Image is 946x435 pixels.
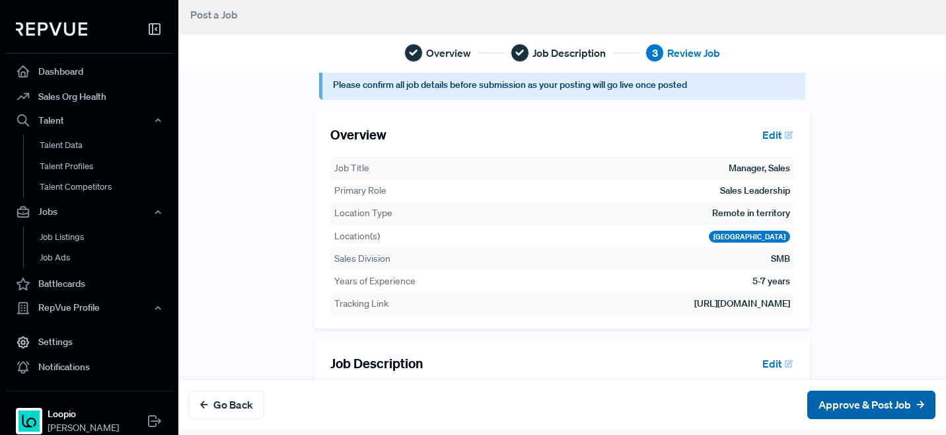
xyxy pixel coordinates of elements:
td: 5-7 years [752,274,791,289]
th: Sales Division [334,251,448,266]
img: RepVue [16,22,87,36]
span: Review Job [667,45,720,61]
h5: Job Description [330,356,423,372]
a: Sales Org Health [5,84,173,109]
td: Remote in territory [711,206,791,221]
td: Manager, Sales [728,161,791,176]
button: Edit [756,124,794,146]
span: Post a Job [190,8,238,21]
td: Sales Leadership [719,183,791,198]
button: Talent [5,109,173,132]
button: Approve & Post Job [807,391,935,419]
th: Tracking Link [334,296,448,311]
button: Edit [756,352,794,375]
img: Loopio [18,410,40,431]
a: Talent Profiles [23,155,191,177]
span: Overview [426,45,471,61]
a: Battlecards [5,271,173,296]
a: Dashboard [5,59,173,84]
button: Jobs [5,200,173,223]
a: Job Listings [23,226,191,247]
h5: Overview [330,127,386,143]
a: Notifications [5,354,173,379]
a: Settings [5,329,173,354]
th: Job Title [334,161,448,176]
a: Job Ads [23,247,191,268]
th: Location(s) [334,229,448,244]
span: Job Description [532,45,606,61]
span: [PERSON_NAME] [48,420,119,434]
td: SMB [770,251,791,266]
div: 3 [645,44,664,62]
th: Primary Role [334,183,448,198]
button: Go Back [189,391,264,419]
th: Years of Experience [334,274,448,289]
a: Talent Data [23,135,191,156]
article: Please confirm all job details before submission as your posting will go live once posted [319,70,805,100]
td: [URL][DOMAIN_NAME] [448,296,791,311]
a: Talent Competitors [23,177,191,198]
div: [GEOGRAPHIC_DATA] [709,231,790,243]
strong: Loopio [48,407,119,420]
button: RepVue Profile [5,296,173,319]
th: Location Type [334,206,448,221]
